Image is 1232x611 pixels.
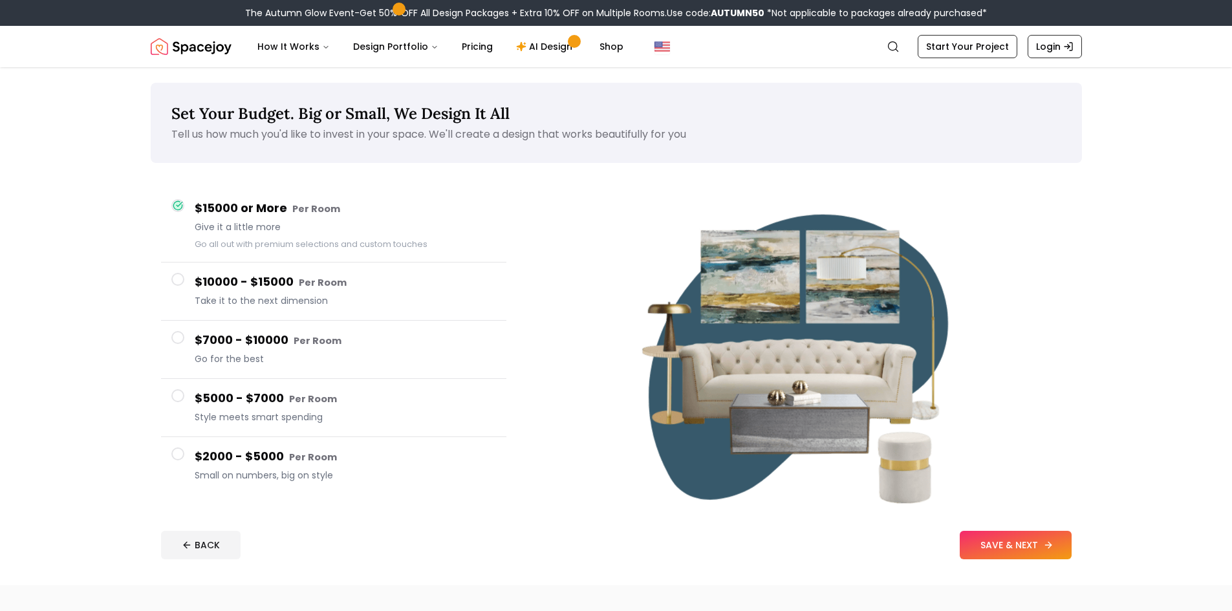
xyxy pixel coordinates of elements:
nav: Main [247,34,634,59]
span: Small on numbers, big on style [195,469,496,482]
small: Go all out with premium selections and custom touches [195,239,427,250]
button: How It Works [247,34,340,59]
span: Take it to the next dimension [195,294,496,307]
h4: $7000 - $10000 [195,331,496,350]
button: $10000 - $15000 Per RoomTake it to the next dimension [161,263,506,321]
span: *Not applicable to packages already purchased* [764,6,987,19]
h4: $2000 - $5000 [195,447,496,466]
a: Start Your Project [918,35,1017,58]
button: $15000 or More Per RoomGive it a little moreGo all out with premium selections and custom touches [161,189,506,263]
img: Spacejoy Logo [151,34,232,59]
small: Per Room [292,202,340,215]
a: Spacejoy [151,34,232,59]
img: United States [654,39,670,54]
a: Pricing [451,34,503,59]
button: BACK [161,531,241,559]
div: The Autumn Glow Event-Get 50% OFF All Design Packages + Extra 10% OFF on Multiple Rooms. [245,6,987,19]
h4: $10000 - $15000 [195,273,496,292]
button: Design Portfolio [343,34,449,59]
b: AUTUMN50 [711,6,764,19]
span: Set Your Budget. Big or Small, We Design It All [171,103,510,123]
a: Shop [589,34,634,59]
nav: Global [151,26,1082,67]
p: Tell us how much you'd like to invest in your space. We'll create a design that works beautifully... [171,127,1061,142]
span: Give it a little more [195,220,496,233]
h4: $15000 or More [195,199,496,218]
button: $2000 - $5000 Per RoomSmall on numbers, big on style [161,437,506,495]
span: Use code: [667,6,764,19]
button: $7000 - $10000 Per RoomGo for the best [161,321,506,379]
small: Per Room [294,334,341,347]
span: Go for the best [195,352,496,365]
a: AI Design [506,34,587,59]
small: Per Room [289,392,337,405]
button: $5000 - $7000 Per RoomStyle meets smart spending [161,379,506,437]
span: Style meets smart spending [195,411,496,423]
small: Per Room [289,451,337,464]
small: Per Room [299,276,347,289]
h4: $5000 - $7000 [195,389,496,408]
a: Login [1028,35,1082,58]
button: SAVE & NEXT [960,531,1072,559]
